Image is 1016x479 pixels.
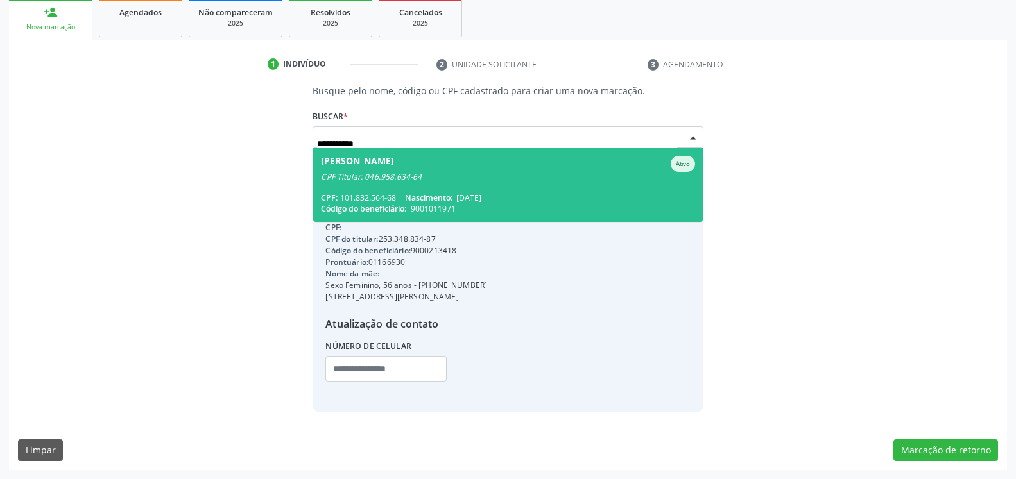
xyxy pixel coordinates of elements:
span: CPF do titular: [325,233,378,244]
span: Agendados [119,7,162,18]
label: Buscar [313,106,348,126]
div: Indivíduo [283,58,326,70]
span: CPF: [321,192,338,203]
div: Nova marcação [18,22,83,32]
span: Não compareceram [198,7,273,18]
div: 01166930 [325,256,487,268]
span: CPF: [325,222,341,233]
div: 1 [268,58,279,70]
div: -- [325,268,487,280]
span: 9001011971 [411,203,456,214]
div: 2025 [198,19,273,28]
div: 253.348.834-87 [325,233,487,245]
div: [PERSON_NAME] [321,156,394,172]
div: Sexo Feminino, 56 anos - [PHONE_NUMBER] [325,280,487,291]
div: 2025 [298,19,363,28]
span: Nascimento: [405,192,452,203]
span: Prontuário: [325,256,368,267]
div: person_add [44,5,58,19]
div: 101.832.564-68 [321,192,694,203]
span: [DATE] [456,192,481,203]
button: Limpar [18,439,63,461]
div: -- [325,222,487,233]
small: Ativo [676,160,690,168]
span: Nome da mãe: [325,268,379,279]
label: Número de celular [325,336,411,356]
span: Código do beneficiário: [321,203,406,214]
div: 2025 [388,19,452,28]
div: 9000213418 [325,245,487,256]
div: Atualização de contato [325,316,487,332]
span: Cancelados [399,7,442,18]
span: Resolvidos [311,7,350,18]
div: CPF Titular: 046.958.634-64 [321,172,694,182]
button: Marcação de retorno [893,439,998,461]
p: Busque pelo nome, código ou CPF cadastrado para criar uma nova marcação. [313,84,703,97]
span: Código do beneficiário: [325,245,410,256]
div: [STREET_ADDRESS][PERSON_NAME] [325,291,487,303]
